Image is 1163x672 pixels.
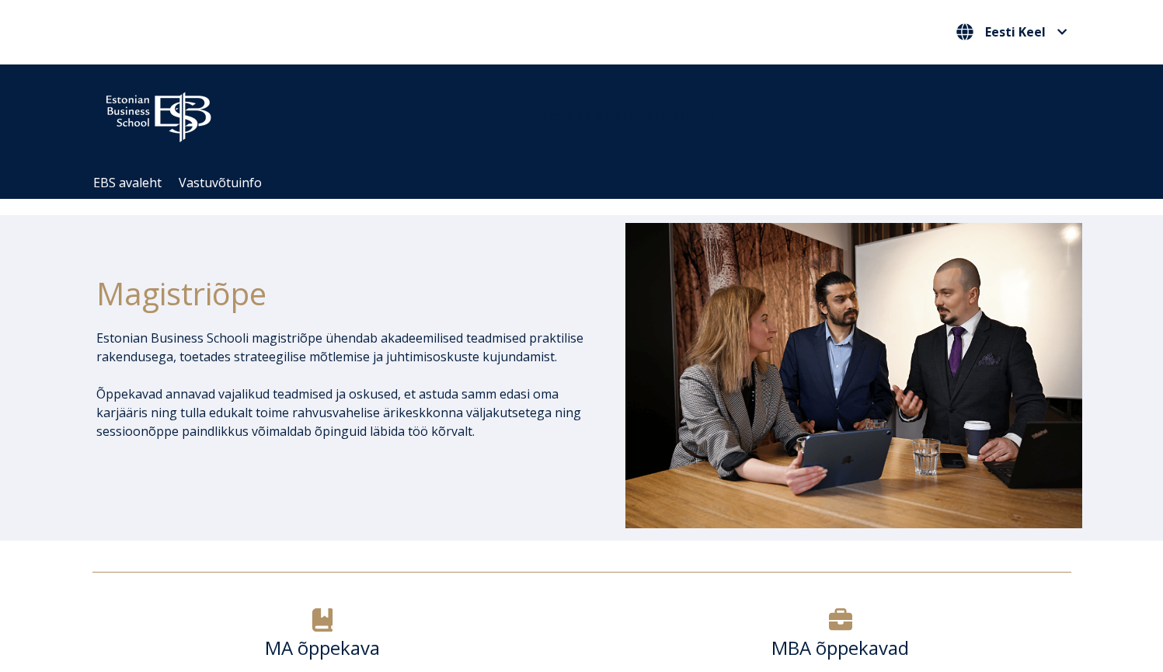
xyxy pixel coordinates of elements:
[952,19,1071,45] nav: Vali oma keel
[96,385,584,440] p: Õppekavad annavad vajalikud teadmised ja oskused, et astuda samm edasi oma karjääris ning tulla e...
[625,223,1082,528] img: DSC_1073
[92,636,553,660] h6: MA õppekava
[952,19,1071,44] button: Eesti Keel
[610,636,1071,660] h6: MBA õppekavad
[96,274,584,313] h1: Magistriõpe
[85,167,1095,199] div: Navigation Menu
[985,26,1046,38] span: Eesti Keel
[179,174,262,191] a: Vastuvõtuinfo
[524,107,715,124] span: Community for Growth and Resp
[93,174,162,191] a: EBS avaleht
[92,80,225,147] img: ebs_logo2016_white
[96,329,584,366] p: Estonian Business Schooli magistriõpe ühendab akadeemilised teadmised praktilise rakendusega, toe...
